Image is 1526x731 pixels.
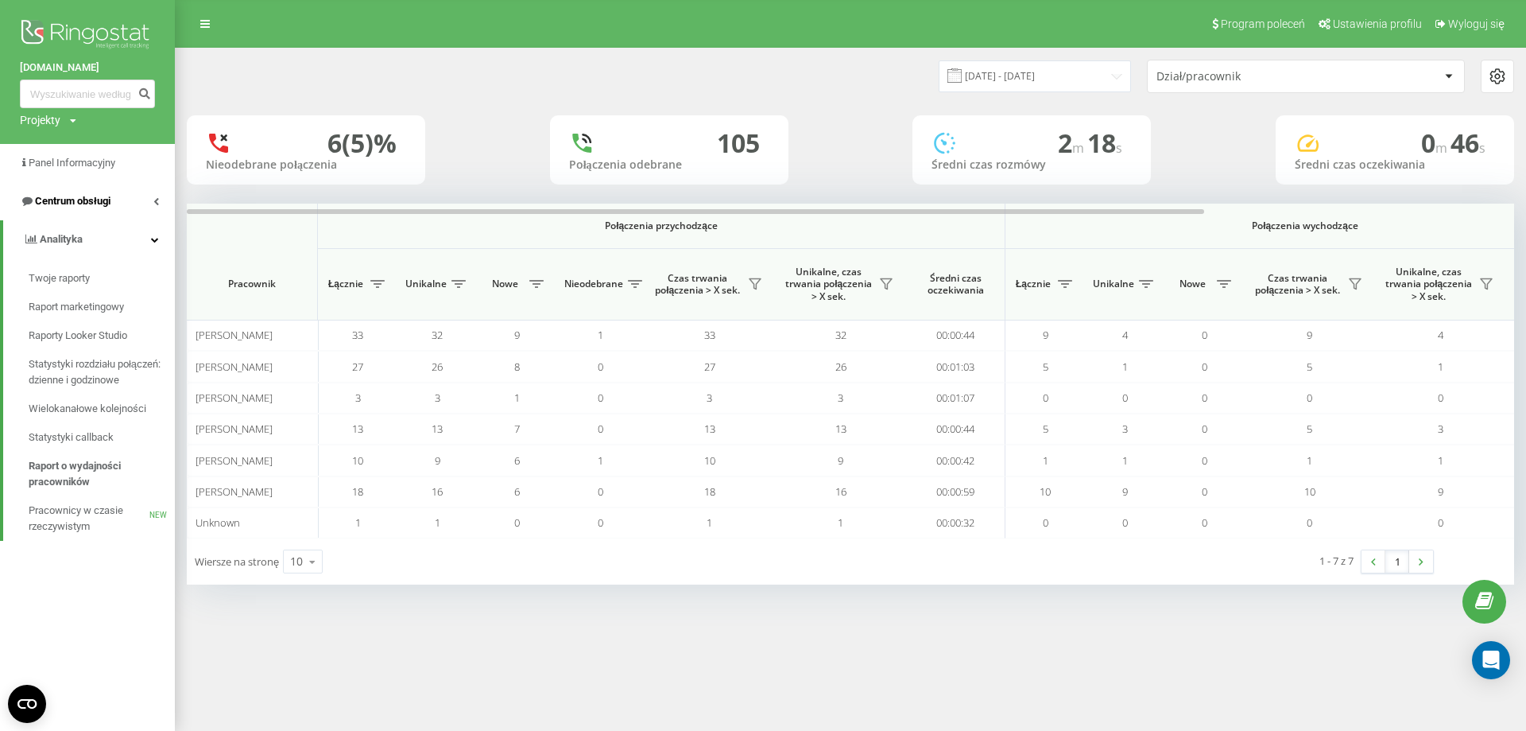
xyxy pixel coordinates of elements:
span: [PERSON_NAME] [196,484,273,499]
span: Raport o wydajności pracowników [29,458,167,490]
span: Twoje raporty [29,270,90,286]
span: 10 [704,453,715,468]
span: 3 [1122,422,1128,436]
span: 6 [514,453,520,468]
span: 4 [1122,328,1128,342]
span: 3 [1438,422,1443,436]
span: 3 [435,391,440,405]
a: Pracownicy w czasie rzeczywistymNEW [29,496,175,541]
span: 26 [432,360,443,374]
span: 1 [1122,360,1128,374]
span: 0 [598,515,603,530]
span: 16 [432,484,443,499]
span: 4 [1438,328,1443,342]
span: [PERSON_NAME] [196,453,273,468]
a: Raport o wydajności pracowników [29,452,175,496]
span: 0 [514,515,520,530]
div: Dział/pracownik [1156,70,1346,84]
span: 0 [1438,515,1443,530]
span: 3 [355,391,361,405]
span: 0 [1307,391,1312,405]
span: 1 [598,453,603,468]
td: 00:00:44 [906,414,1005,445]
span: 0 [1202,453,1207,468]
span: Pracownik [200,278,304,290]
span: 0 [1043,515,1048,530]
span: 13 [352,422,363,436]
span: 9 [514,328,520,342]
span: Analityka [40,233,83,245]
span: [PERSON_NAME] [196,391,273,405]
span: 9 [838,453,843,468]
span: 3 [838,391,843,405]
span: 5 [1043,422,1048,436]
span: 1 [838,515,843,530]
span: 9 [1307,328,1312,342]
div: Średni czas oczekiwania [1295,158,1495,172]
span: Pracownicy w czasie rzeczywistym [29,503,149,535]
span: Statystyki rozdziału połączeń: dzienne i godzinowe [29,356,167,388]
span: [PERSON_NAME] [196,328,273,342]
span: 9 [1122,484,1128,499]
td: 00:01:07 [906,383,1005,414]
span: 1 [1438,360,1443,374]
span: 0 [598,360,603,374]
span: Wielokanałowe kolejności [29,401,146,417]
span: 32 [432,328,443,342]
span: 10 [352,453,363,468]
span: Wyloguj się [1448,17,1505,30]
div: 1 - 7 z 7 [1319,553,1354,569]
div: 6 (5)% [327,128,397,158]
img: Ringostat logo [20,16,155,56]
a: Wielokanałowe kolejności [29,395,175,423]
a: 1 [1385,550,1409,573]
span: s [1479,139,1485,157]
span: Unikalne, czas trwania połączenia > X sek. [1383,266,1474,303]
span: m [1072,139,1087,157]
span: Czas trwania połączenia > X sek. [1252,272,1343,297]
span: 1 [598,328,603,342]
span: [PERSON_NAME] [196,422,273,436]
span: 0 [598,422,603,436]
span: 0 [598,391,603,405]
span: Łącznie [326,278,366,290]
span: 1 [1307,453,1312,468]
span: 33 [352,328,363,342]
span: Czas trwania połączenia > X sek. [652,272,743,297]
span: 6 [514,484,520,499]
a: Raporty Looker Studio [29,321,175,350]
div: 10 [290,554,303,570]
span: 7 [514,422,520,436]
span: Raporty Looker Studio [29,328,127,344]
span: 33 [704,328,715,342]
div: 105 [717,128,760,158]
div: Połączenia odebrane [569,158,769,172]
span: 32 [835,328,846,342]
span: 10 [1304,484,1315,499]
span: 5 [1307,360,1312,374]
span: 0 [1202,422,1207,436]
a: Twoje raporty [29,264,175,293]
span: m [1435,139,1450,157]
span: Nieodebrane [564,278,623,290]
div: Nieodebrane połączenia [206,158,406,172]
a: Analityka [3,220,175,259]
span: Statystyki callback [29,430,114,445]
span: 13 [835,422,846,436]
span: 1 [1122,453,1128,468]
span: s [1116,139,1122,157]
span: 8 [514,360,520,374]
input: Wyszukiwanie według numeru [20,80,155,108]
td: 00:00:44 [906,320,1005,351]
span: 9 [1043,328,1048,342]
span: 1 [355,515,361,530]
a: [DOMAIN_NAME] [20,60,155,76]
span: 16 [835,484,846,499]
div: Open Intercom Messenger [1472,641,1510,679]
span: Unikalne [405,278,447,290]
span: Połączenia przychodzące [359,220,963,232]
div: Średni czas rozmówy [931,158,1132,172]
span: 0 [1122,391,1128,405]
span: 1 [1438,453,1443,468]
span: Raport marketingowy [29,299,124,315]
